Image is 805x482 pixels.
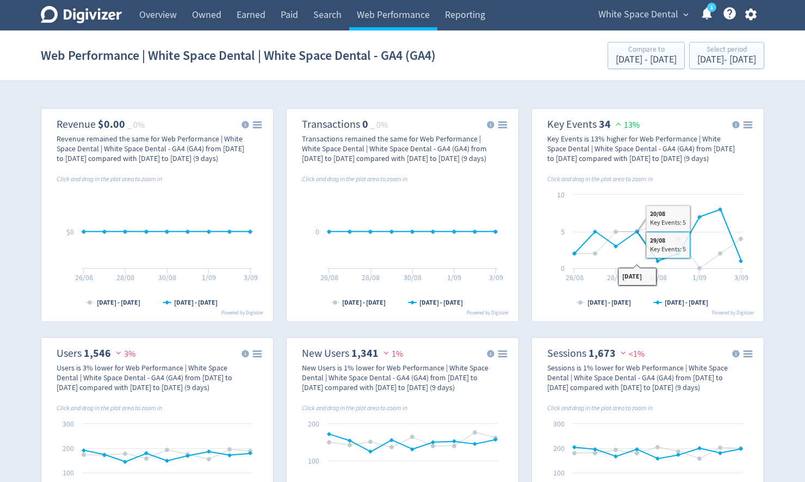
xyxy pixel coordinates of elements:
[697,46,756,55] div: Select period
[381,349,403,360] span: 1%
[57,347,82,360] dt: Users
[622,272,642,281] b: [DATE]
[41,38,436,73] h1: Web Performance | White Space Dental | White Space Dental - GA4 (GA4)
[302,118,360,131] dt: Transactions
[302,175,407,183] i: Click and drag in the plot area to zoom in
[595,6,691,23] button: White Space Dental
[116,273,134,282] text: 28/08
[57,363,245,392] div: Users is 3% lower for Web Performance | White Space Dental | White Space Dental - GA4 (GA4) from ...
[370,120,388,131] span: _ 0%
[650,236,665,245] b: 29/08
[650,245,686,254] div: Key Events: 5
[97,298,140,307] text: [DATE] - [DATE]
[315,227,319,237] text: 0
[202,273,216,282] text: 1/09
[665,298,708,307] text: [DATE] - [DATE]
[489,273,503,282] text: 3/09
[618,349,629,357] img: negative-performance.svg
[561,263,565,273] text: 0
[547,118,597,131] dt: Key Events
[46,113,269,317] svg: Revenue $0.00 _ 0%
[84,346,111,361] strong: 1,546
[553,419,565,429] text: 300
[613,120,640,131] span: 13%
[302,347,349,360] dt: New Users
[599,117,611,132] strong: 34
[98,117,125,132] strong: $0.00
[221,310,264,316] text: Powered by Digivizer
[547,404,653,412] i: Click and drag in the plot area to zoom in
[244,273,258,282] text: 3/09
[650,209,665,218] b: 20/08
[697,55,756,65] div: [DATE] - [DATE]
[616,55,677,65] div: [DATE] - [DATE]
[589,346,616,361] strong: 1,673
[113,349,124,357] img: negative-performance.svg
[692,273,707,282] text: 1/09
[447,273,461,282] text: 1/09
[308,456,319,466] text: 100
[320,273,338,282] text: 26/08
[63,468,74,478] text: 100
[308,419,319,429] text: 200
[63,443,74,453] text: 200
[598,6,678,23] span: White Space Dental
[553,443,565,453] text: 200
[536,113,759,317] svg: Key Events 404 44%
[710,4,713,11] text: 1
[607,273,625,282] text: 28/08
[681,10,691,20] span: expand_more
[66,227,74,237] text: $0
[566,273,584,282] text: 26/08
[547,347,586,360] dt: Sessions
[547,363,735,392] div: Sessions is 1% lower for Web Performance | White Space Dental | White Space Dental - GA4 (GA4) fr...
[419,298,463,307] text: [DATE] - [DATE]
[608,42,685,69] button: Compare to[DATE] - [DATE]
[362,273,380,282] text: 28/08
[613,120,624,128] img: positive-performance.svg
[587,298,631,307] text: [DATE] - [DATE]
[553,468,565,478] text: 100
[302,134,490,163] div: Transactions remained the same for Web Performance | White Space Dental | White Space Dental - GA...
[381,349,392,357] img: negative-performance.svg
[351,346,379,361] strong: 1,341
[57,118,96,131] dt: Revenue
[712,310,754,316] text: Powered by Digivizer
[302,363,490,392] div: New Users is 1% lower for Web Performance | White Space Dental | White Space Dental - GA4 (GA4) f...
[561,227,565,237] text: 5
[57,404,162,412] i: Click and drag in the plot area to zoom in
[127,120,145,131] span: _ 0%
[467,310,509,316] text: Powered by Digivizer
[547,175,653,183] i: Click and drag in the plot area to zoom in
[707,3,716,12] a: 1
[689,42,764,69] button: Select period[DATE]- [DATE]
[404,273,422,282] text: 30/08
[362,117,368,132] strong: 0
[650,218,686,227] div: Key Events: 5
[57,134,245,163] div: Revenue remained the same for Web Performance | White Space Dental | White Space Dental - GA4 (GA...
[63,419,74,429] text: 300
[57,175,162,183] i: Click and drag in the plot area to zoom in
[342,298,386,307] text: [DATE] - [DATE]
[734,273,748,282] text: 3/09
[75,273,93,282] text: 26/08
[174,298,218,307] text: [DATE] - [DATE]
[547,134,735,163] div: Key Events is 13% higher for Web Performance | White Space Dental | White Space Dental - GA4 (GA4...
[557,190,565,200] text: 10
[113,349,135,360] span: 3%
[291,113,514,317] svg: Transactions 0 _ 0%
[158,273,176,282] text: 30/08
[302,404,407,412] i: Click and drag in the plot area to zoom in
[618,349,645,360] span: <1%
[616,46,677,55] div: Compare to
